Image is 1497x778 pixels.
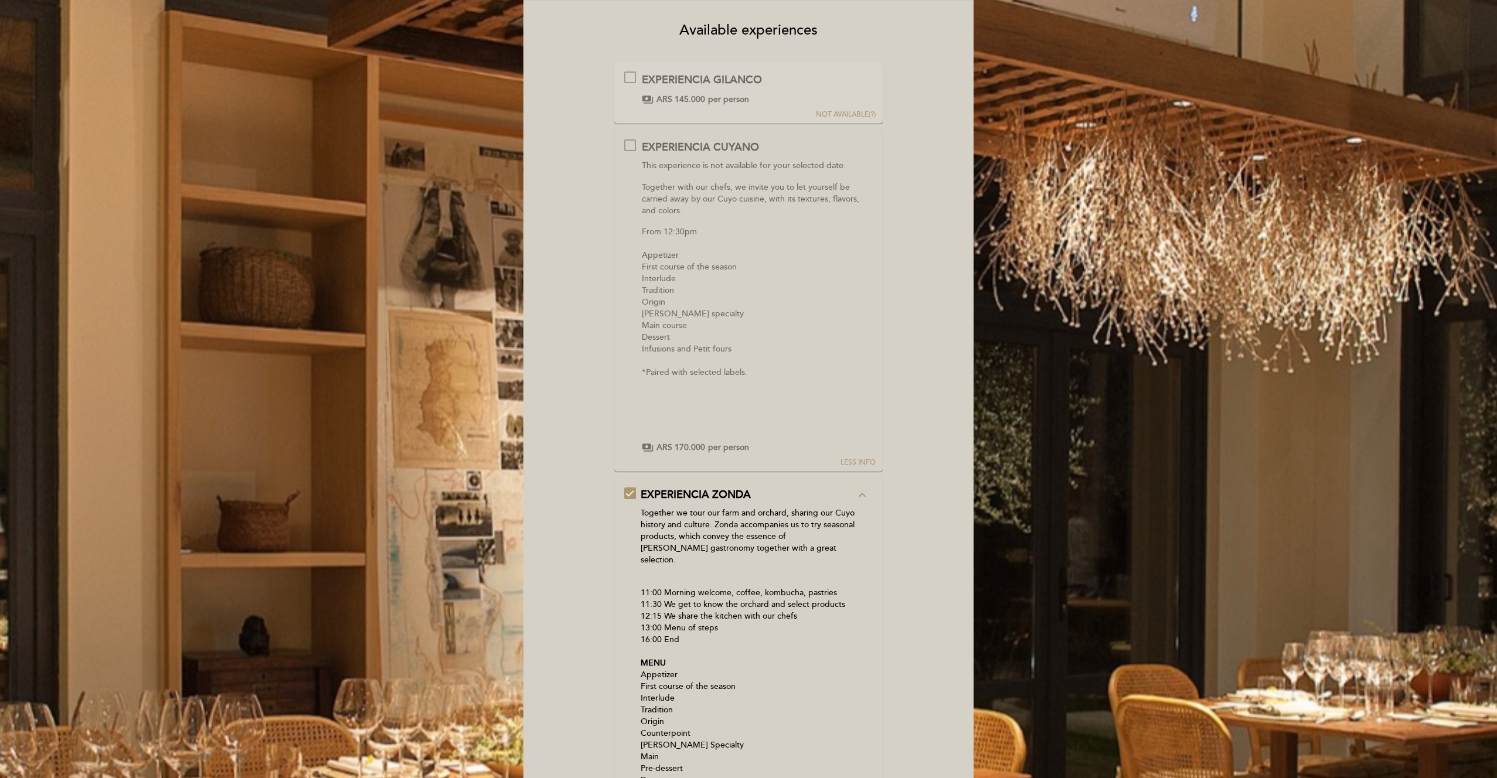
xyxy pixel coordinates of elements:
p: Together we tour our farm and orchard, sharing our Cuyo history and culture. Zonda accompanies us... [641,507,856,578]
div: (?) [816,110,876,120]
button: expand_less [852,487,873,503]
p: From 12:30pm Appetizer First course of the season Interlude Tradition Origin [PERSON_NAME] specia... [642,226,873,390]
span: payments [642,94,654,105]
div: This experience is not available for your selected date. [642,160,873,172]
span: Available experiences [679,22,818,39]
span: per person [708,442,749,453]
span: LESS INFO [841,458,876,468]
button: LESS INFO [837,130,879,468]
p: Together with our chefs, we invite you to let yourself be carried away by our Cuyo cuisine, with ... [642,182,873,217]
span: ARS 170.000 [656,442,705,453]
span: EXPERIENCIA ZONDA [641,488,751,501]
span: ARS 145.000 [656,94,705,105]
div: EXPERIENCIA GILANCO [642,73,762,88]
button: NOT AVAILABLE(?) [812,62,879,120]
span: per person [708,94,749,105]
strong: MENU [641,658,666,668]
i: expand_less [855,488,869,502]
div: EXPERIENCIA CUYANO [642,140,873,155]
span: payments [642,442,654,453]
span: NOT AVAILABLE [816,110,869,119]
